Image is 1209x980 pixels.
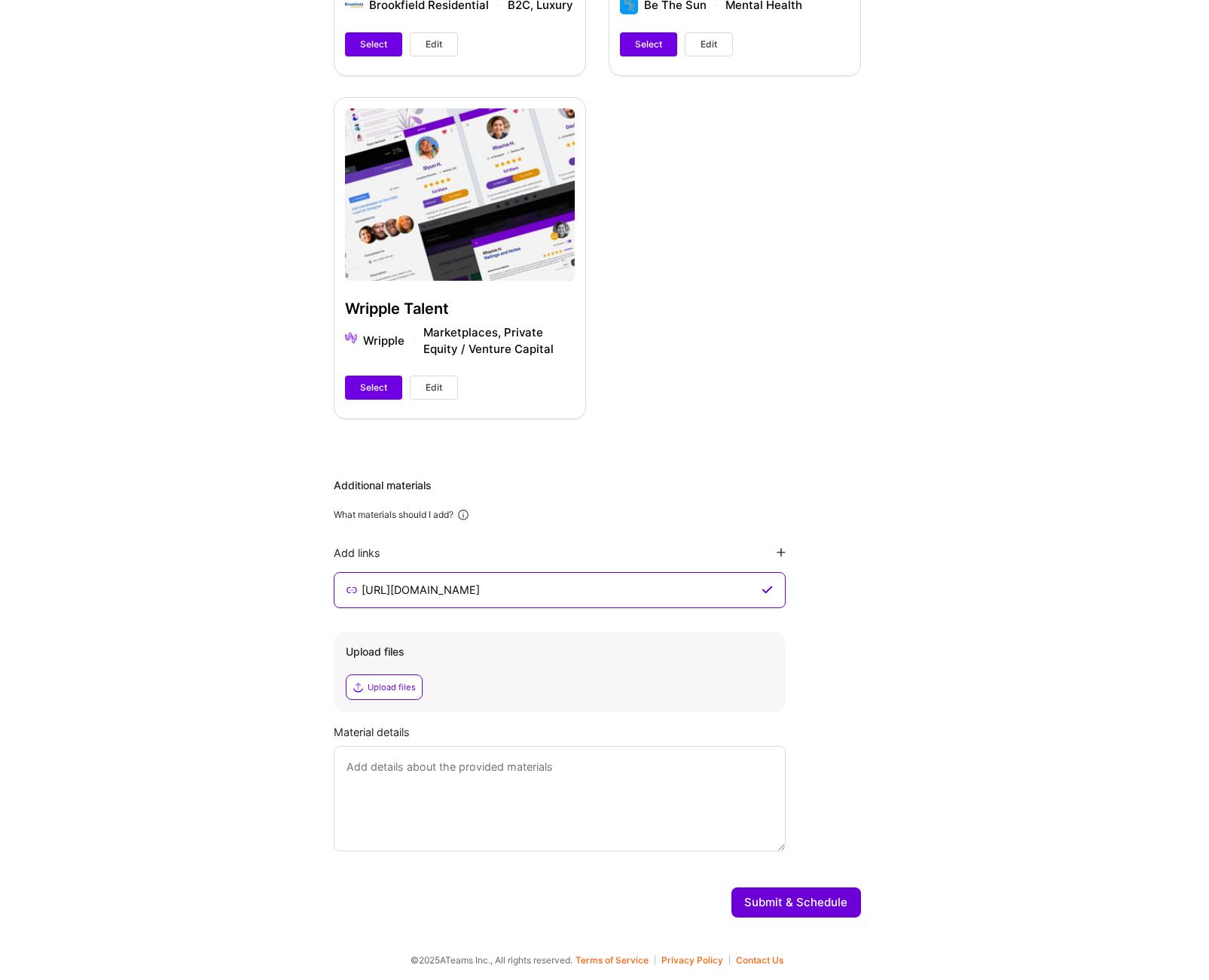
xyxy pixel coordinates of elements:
i: icon Upload2 [353,681,365,693]
button: Terms of Service [575,955,655,965]
div: Additional materials [334,478,861,493]
span: © 2025 ATeams Inc., All rights reserved. [411,952,572,968]
button: Select [345,32,402,56]
i: icon CheckPurple [762,584,773,596]
div: Add links [334,546,380,560]
input: Enter link [360,581,758,599]
span: Edit [426,381,442,394]
span: Select [360,381,387,394]
span: Edit [701,38,717,51]
i: icon Info [456,508,470,522]
i: icon PlusBlackFlat [777,548,786,557]
button: Select [345,376,402,400]
span: Edit [426,38,442,51]
span: Select [635,38,662,51]
div: What materials should I add? [334,509,453,521]
div: Material details [334,724,861,740]
button: Edit [685,32,733,56]
button: Submit & Schedule [731,887,861,918]
button: Select [620,32,677,56]
button: Contact Us [736,955,783,965]
div: Upload files [346,644,774,659]
button: Edit [410,376,458,400]
span: Select [360,38,387,51]
div: Upload files [368,681,416,693]
button: Edit [410,32,458,56]
i: icon LinkSecondary [347,584,358,596]
button: Privacy Policy [661,955,730,965]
